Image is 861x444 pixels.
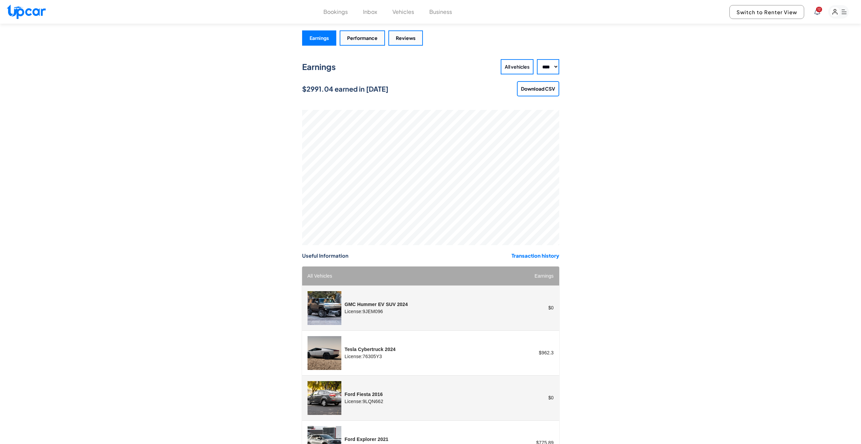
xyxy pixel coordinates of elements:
[504,330,559,375] td: $ 962.3
[504,285,559,330] td: $ 0
[302,266,505,286] th: All Vehicles
[388,30,423,46] button: Reviews
[345,353,396,360] div: License: 76305Y3
[512,252,559,259] strong: Transaction history
[504,375,559,420] td: $ 0
[308,381,341,415] img: Ford Fiesta 2016
[816,7,822,12] span: You have new notifications
[345,347,396,352] strong: Tesla Cybertruck 2024
[517,81,559,96] button: Download CSV
[429,8,452,16] button: Business
[340,30,385,46] button: Performance
[302,62,336,72] strong: Earnings
[501,59,534,74] button: All vehicles
[323,8,348,16] button: Bookings
[729,5,804,19] button: Switch to Renter View
[363,8,377,16] button: Inbox
[392,8,414,16] button: Vehicles
[302,252,348,259] strong: Useful Information
[302,30,336,46] button: Earnings
[308,291,341,325] img: GMC Hummer EV SUV 2024
[7,4,46,19] img: Upcar Logo
[345,308,408,315] div: License: 9JEM096
[345,392,383,397] strong: Ford Fiesta 2016
[302,85,388,93] strong: $2991.04 earned in [DATE]
[345,302,408,307] strong: GMC Hummer EV SUV 2024
[345,398,383,405] div: License: 9LQN662
[504,266,559,286] th: Earnings
[345,437,389,442] strong: Ford Explorer 2021
[308,336,341,370] img: Tesla Cybertruck 2024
